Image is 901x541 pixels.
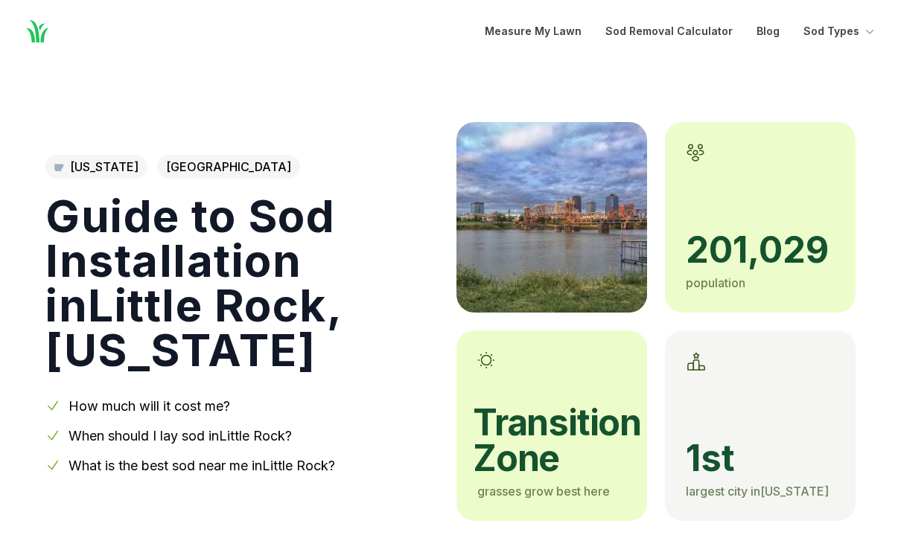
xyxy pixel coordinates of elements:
span: grasses grow best here [477,484,610,499]
span: largest city in [US_STATE] [686,484,829,499]
span: transition zone [473,405,626,476]
h1: Guide to Sod Installation in Little Rock , [US_STATE] [45,193,433,372]
span: population [686,275,745,290]
span: [GEOGRAPHIC_DATA] [157,155,300,179]
a: Sod Removal Calculator [605,22,733,40]
a: When should I lay sod inLittle Rock? [69,428,292,444]
span: 1st [686,441,835,476]
a: Measure My Lawn [485,22,582,40]
span: 201,029 [686,232,835,268]
a: Blog [757,22,780,40]
a: [US_STATE] [45,155,147,179]
a: What is the best sod near me inLittle Rock? [69,458,335,473]
img: Arkansas state outline [54,163,64,171]
a: How much will it cost me? [69,398,230,414]
button: Sod Types [803,22,877,40]
img: A picture of Little Rock [456,122,647,313]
